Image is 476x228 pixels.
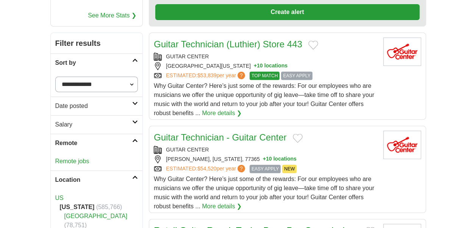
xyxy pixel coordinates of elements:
h2: Sort by [55,58,133,67]
a: Remote jobs [55,158,89,164]
h2: Remote [55,139,133,148]
a: Location [51,170,143,189]
button: Create alert [155,4,420,20]
span: Why Guitar Center? Here’s just some of the rewards: For our employees who are musicians we offer ... [154,83,374,116]
span: $54,520 [197,166,217,172]
a: Guitar Technician (Luthier) Store 443 [154,39,302,49]
span: Why Guitar Center? Here’s just some of the rewards: For our employees who are musicians we offer ... [154,176,374,209]
a: ESTIMATED:$54,520per year? [166,165,247,173]
h2: Salary [55,120,133,129]
img: Guitar Center logo [383,37,421,66]
span: ? [237,165,245,172]
a: Remote [51,134,143,152]
button: +10 locations [263,155,297,163]
a: More details ❯ [202,109,242,118]
span: TOP MATCH [250,72,279,80]
strong: [US_STATE] [60,204,95,210]
span: NEW [282,165,297,173]
a: GUITAR CENTER [166,147,209,153]
img: Guitar Center logo [383,131,421,159]
span: EASY APPLY [281,72,312,80]
span: + [254,62,257,70]
a: [GEOGRAPHIC_DATA] [64,213,128,219]
a: Date posted [51,97,143,115]
span: EASY APPLY [250,165,281,173]
div: [GEOGRAPHIC_DATA][US_STATE] [154,62,377,70]
a: Salary [51,115,143,134]
h2: Location [55,175,133,184]
button: +10 locations [254,62,287,70]
a: More details ❯ [202,202,242,211]
a: Sort by [51,53,143,72]
span: (585,766) [96,204,122,210]
div: [PERSON_NAME], [US_STATE], 77365 [154,155,377,163]
a: ESTIMATED:$53,839per year? [166,72,247,80]
button: Add to favorite jobs [308,41,318,50]
span: + [263,155,266,163]
h2: Date posted [55,102,133,111]
a: GUITAR CENTER [166,53,209,59]
a: See More Stats ❯ [88,11,136,20]
span: ? [237,72,245,79]
a: US [55,195,64,201]
button: Add to favorite jobs [293,134,303,143]
span: $53,839 [197,72,217,78]
a: Guitar Technician - Guitar Center [154,132,286,142]
h2: Filter results [51,33,143,53]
